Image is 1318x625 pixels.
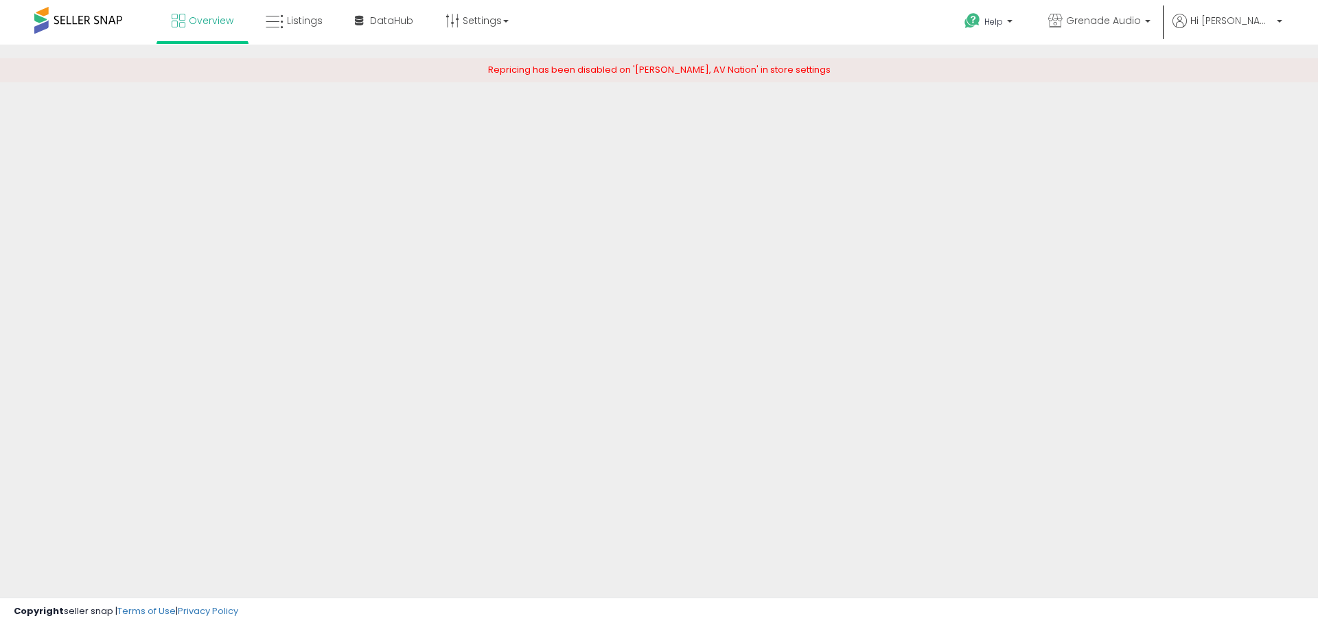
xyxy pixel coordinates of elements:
[984,16,1003,27] span: Help
[178,604,238,617] a: Privacy Policy
[953,2,1026,45] a: Help
[14,604,64,617] strong: Copyright
[1066,14,1141,27] span: Grenade Audio
[189,14,233,27] span: Overview
[1172,14,1282,45] a: Hi [PERSON_NAME]
[370,14,413,27] span: DataHub
[964,12,981,30] i: Get Help
[1190,14,1273,27] span: Hi [PERSON_NAME]
[117,604,176,617] a: Terms of Use
[287,14,323,27] span: Listings
[488,63,831,76] span: Repricing has been disabled on '[PERSON_NAME], AV Nation' in store settings
[14,605,238,618] div: seller snap | |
